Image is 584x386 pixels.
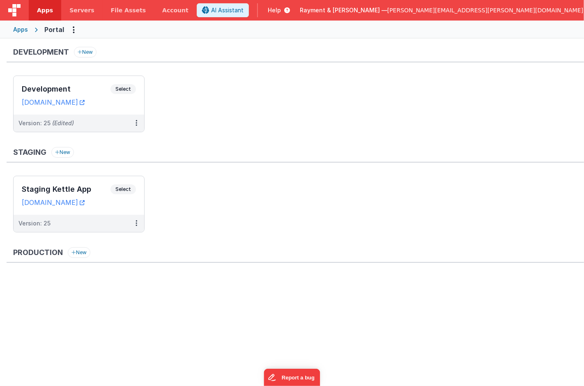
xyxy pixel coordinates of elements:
[110,184,136,194] span: Select
[51,147,74,158] button: New
[13,148,46,156] h3: Staging
[22,198,85,207] a: [DOMAIN_NAME]
[68,247,90,258] button: New
[67,23,80,36] button: Options
[22,85,110,93] h3: Development
[300,6,387,14] span: Rayment & [PERSON_NAME] —
[111,6,146,14] span: File Assets
[387,6,583,14] span: [PERSON_NAME][EMAIL_ADDRESS][PERSON_NAME][DOMAIN_NAME]
[52,119,74,126] span: (Edited)
[18,119,74,127] div: Version: 25
[22,185,110,193] h3: Staging Kettle App
[211,6,244,14] span: AI Assistant
[13,25,28,34] div: Apps
[37,6,53,14] span: Apps
[22,98,85,106] a: [DOMAIN_NAME]
[13,48,69,56] h3: Development
[13,248,63,257] h3: Production
[268,6,281,14] span: Help
[44,25,64,34] div: Portal
[110,84,136,94] span: Select
[74,47,97,57] button: New
[18,219,51,227] div: Version: 25
[264,369,320,386] iframe: Marker.io feedback button
[69,6,94,14] span: Servers
[197,3,249,17] button: AI Assistant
